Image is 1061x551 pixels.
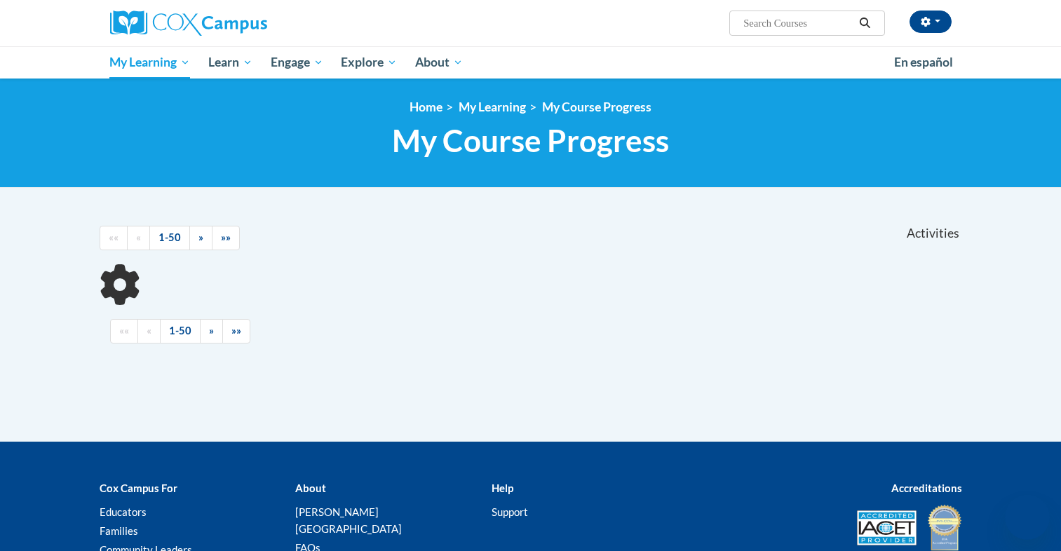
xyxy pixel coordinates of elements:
div: Main menu [89,46,973,79]
span: »» [231,325,241,336]
b: Help [492,482,513,494]
iframe: Button to launch messaging window [1005,495,1050,540]
img: Cox Campus [110,11,267,36]
span: «« [119,325,129,336]
a: Learn [199,46,262,79]
span: About [415,54,463,71]
a: Next [189,226,212,250]
a: Families [100,524,138,537]
a: Home [410,100,442,114]
a: Begining [100,226,128,250]
span: » [209,325,214,336]
a: 1-50 [160,319,201,343]
b: Accreditations [891,482,962,494]
span: »» [221,231,231,243]
a: Educators [100,505,147,518]
span: «« [109,231,119,243]
a: End [222,319,250,343]
a: End [212,226,240,250]
a: Cox Campus [110,11,377,36]
b: About [295,482,326,494]
a: Explore [332,46,406,79]
button: Account Settings [910,11,952,33]
span: Learn [208,54,252,71]
a: Engage [262,46,332,79]
b: Cox Campus For [100,482,177,494]
a: Previous [127,226,150,250]
img: Accredited IACET® Provider [857,510,917,545]
a: [PERSON_NAME][GEOGRAPHIC_DATA] [295,505,402,535]
input: Search Courses [742,15,854,32]
a: Support [492,505,528,518]
a: 1-50 [149,226,190,250]
span: En español [894,55,953,69]
a: Previous [137,319,161,343]
a: My Learning [459,100,526,114]
a: Begining [110,319,138,343]
span: Activities [907,226,959,241]
a: My Course Progress [542,100,651,114]
span: Explore [341,54,397,71]
a: About [406,46,472,79]
span: My Course Progress [392,122,669,159]
a: En español [885,48,962,77]
span: Engage [271,54,323,71]
span: My Learning [109,54,190,71]
button: Search [854,15,875,32]
span: « [136,231,141,243]
a: My Learning [101,46,200,79]
span: « [147,325,151,336]
span: » [198,231,203,243]
a: Next [200,319,223,343]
